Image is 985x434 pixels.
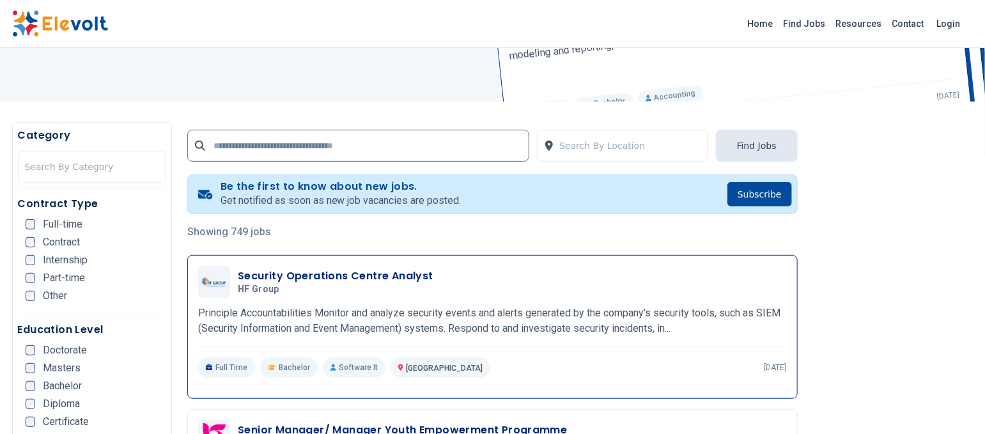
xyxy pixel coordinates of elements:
[187,224,798,240] p: Showing 749 jobs
[831,13,887,34] a: Resources
[43,399,80,409] span: Diploma
[238,268,433,284] h3: Security Operations Centre Analyst
[26,363,36,373] input: Masters
[716,130,798,162] button: Find Jobs
[921,373,985,434] iframe: Chat Widget
[201,277,227,287] img: HF Group
[221,180,461,193] h4: Be the first to know about new jobs.
[18,322,167,337] h5: Education Level
[764,362,787,373] p: [DATE]
[43,219,82,229] span: Full-time
[26,399,36,409] input: Diploma
[12,10,108,37] img: Elevolt
[43,381,82,391] span: Bachelor
[221,193,461,208] p: Get notified as soon as new job vacancies are posted.
[727,182,792,206] button: Subscribe
[43,255,88,265] span: Internship
[198,306,787,336] p: Principle Accountabilities Monitor and analyze security events and alerts generated by the compan...
[279,362,310,373] span: Bachelor
[18,196,167,212] h5: Contract Type
[406,364,483,373] span: [GEOGRAPHIC_DATA]
[198,266,787,378] a: HF GroupSecurity Operations Centre AnalystHF GroupPrinciple Accountabilities Monitor and analyze ...
[18,128,167,143] h5: Category
[26,345,36,355] input: Doctorate
[43,345,87,355] span: Doctorate
[26,291,36,301] input: Other
[26,273,36,283] input: Part-time
[26,237,36,247] input: Contract
[26,255,36,265] input: Internship
[887,13,929,34] a: Contact
[26,381,36,391] input: Bachelor
[26,219,36,229] input: Full-time
[779,13,831,34] a: Find Jobs
[43,291,67,301] span: Other
[198,357,255,378] p: Full Time
[43,363,81,373] span: Masters
[43,273,85,283] span: Part-time
[43,417,89,427] span: Certificate
[238,284,279,295] span: HF Group
[323,357,385,378] p: Software It
[929,11,968,36] a: Login
[743,13,779,34] a: Home
[26,417,36,427] input: Certificate
[43,237,80,247] span: Contract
